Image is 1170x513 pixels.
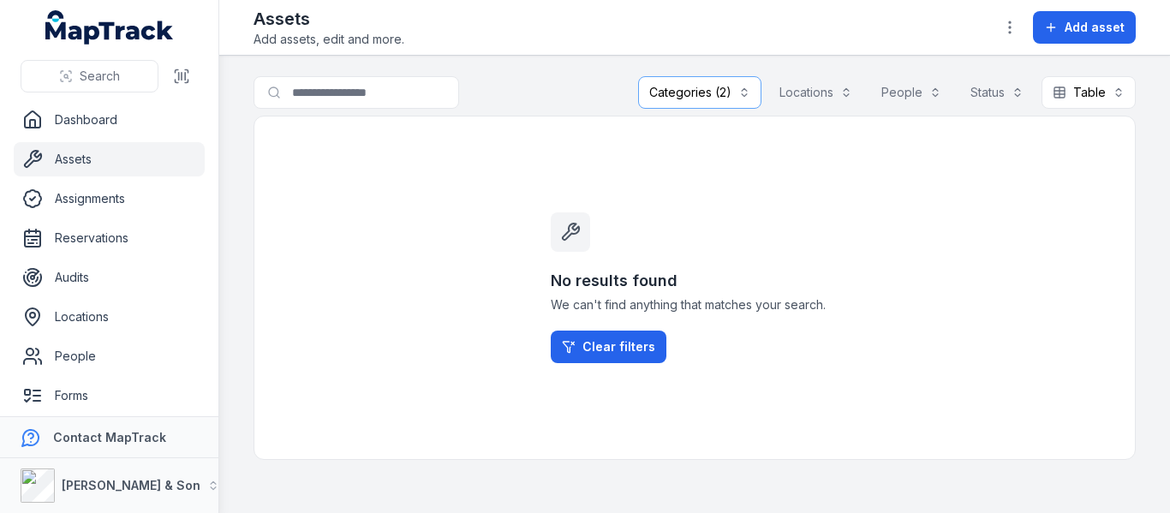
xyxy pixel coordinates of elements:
[1042,76,1136,109] button: Table
[14,339,205,373] a: People
[551,269,839,293] h3: No results found
[21,60,158,92] button: Search
[14,260,205,295] a: Audits
[14,103,205,137] a: Dashboard
[14,300,205,334] a: Locations
[254,31,404,48] span: Add assets, edit and more.
[53,430,166,444] strong: Contact MapTrack
[14,142,205,176] a: Assets
[14,221,205,255] a: Reservations
[551,331,666,363] a: Clear filters
[959,76,1035,109] button: Status
[14,182,205,216] a: Assignments
[768,76,863,109] button: Locations
[45,10,174,45] a: MapTrack
[62,478,200,492] strong: [PERSON_NAME] & Son
[254,7,404,31] h2: Assets
[1065,19,1125,36] span: Add asset
[551,296,839,313] span: We can't find anything that matches your search.
[80,68,120,85] span: Search
[1033,11,1136,44] button: Add asset
[870,76,952,109] button: People
[638,76,761,109] button: Categories (2)
[14,379,205,413] a: Forms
